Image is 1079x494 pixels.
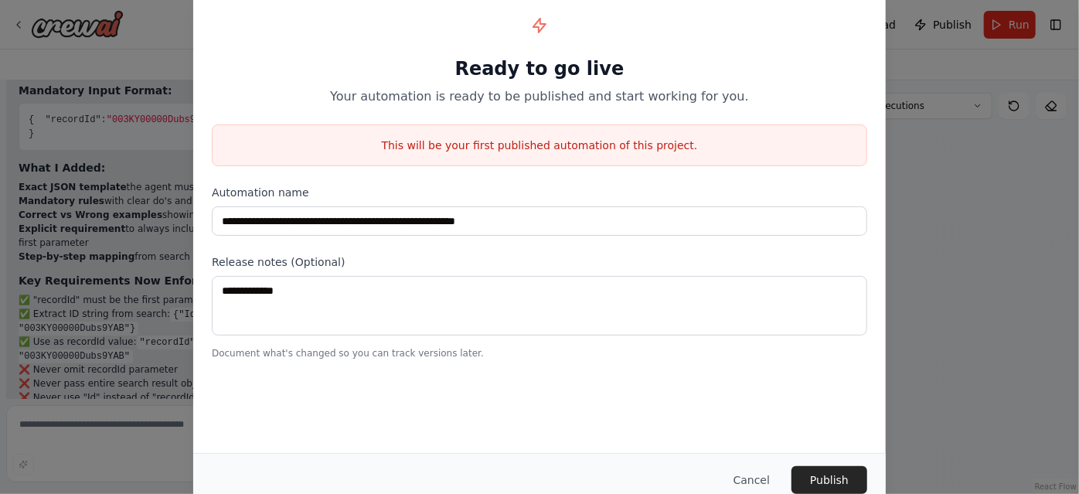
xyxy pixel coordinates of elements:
label: Release notes (Optional) [212,254,867,270]
p: This will be your first published automation of this project. [213,138,866,153]
h1: Ready to go live [212,56,867,81]
button: Cancel [721,466,782,494]
p: Document what's changed so you can track versions later. [212,347,867,359]
label: Automation name [212,185,867,200]
p: Your automation is ready to be published and start working for you. [212,87,867,106]
button: Publish [791,466,867,494]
